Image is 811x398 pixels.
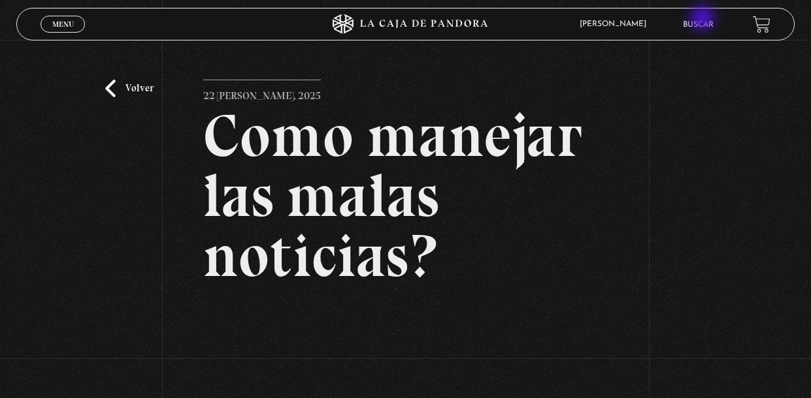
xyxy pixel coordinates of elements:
[52,20,74,28] span: Menu
[203,106,608,286] h2: Como manejar las malas noticias?
[753,16,770,33] a: View your shopping cart
[105,80,154,97] a: Volver
[203,80,321,106] p: 22 [PERSON_NAME], 2025
[683,21,714,29] a: Buscar
[48,31,78,40] span: Cerrar
[573,20,659,28] span: [PERSON_NAME]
